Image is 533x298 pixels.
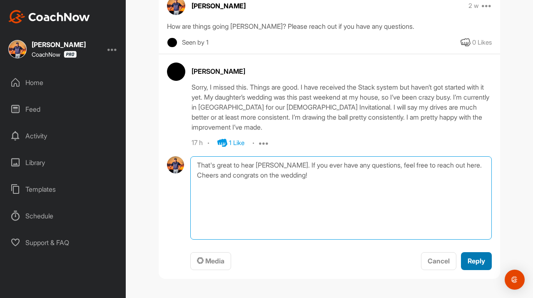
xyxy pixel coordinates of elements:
[421,252,456,270] button: Cancel
[428,257,450,265] span: Cancel
[229,138,244,148] div: 1 Like
[461,252,492,270] button: Reply
[190,156,492,240] textarea: That's great to hear [PERSON_NAME]. If you ever have any questions, feel free to reach out here. ...
[505,270,525,290] div: Open Intercom Messenger
[32,51,77,58] div: CoachNow
[192,82,492,132] div: Sorry, I missed this. Things are good. I have received the Stack system but haven’t got started w...
[5,179,122,200] div: Templates
[468,257,485,265] span: Reply
[192,139,203,147] div: 17 h
[167,38,177,48] img: square_82c9a159909dca7224a56d20d948e1e3.jpg
[192,66,492,76] div: [PERSON_NAME]
[8,10,90,23] img: CoachNow
[8,40,27,58] img: square_372e2406c35f6e87d1079b8ba9998e93.jpg
[5,152,122,173] div: Library
[32,41,86,48] div: [PERSON_NAME]
[192,1,246,11] p: [PERSON_NAME]
[5,125,122,146] div: Activity
[167,156,184,173] img: avatar
[5,72,122,93] div: Home
[472,38,492,48] div: 0 Likes
[190,252,231,270] button: Media
[5,99,122,120] div: Feed
[167,63,185,81] img: avatar
[5,232,122,253] div: Support & FAQ
[468,2,479,10] p: 2 w
[182,38,209,48] div: Seen by 1
[167,21,492,31] div: How are things going [PERSON_NAME]? Please reach out if you have any questions.
[64,51,77,58] img: CoachNow Pro
[5,205,122,226] div: Schedule
[197,257,224,265] span: Media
